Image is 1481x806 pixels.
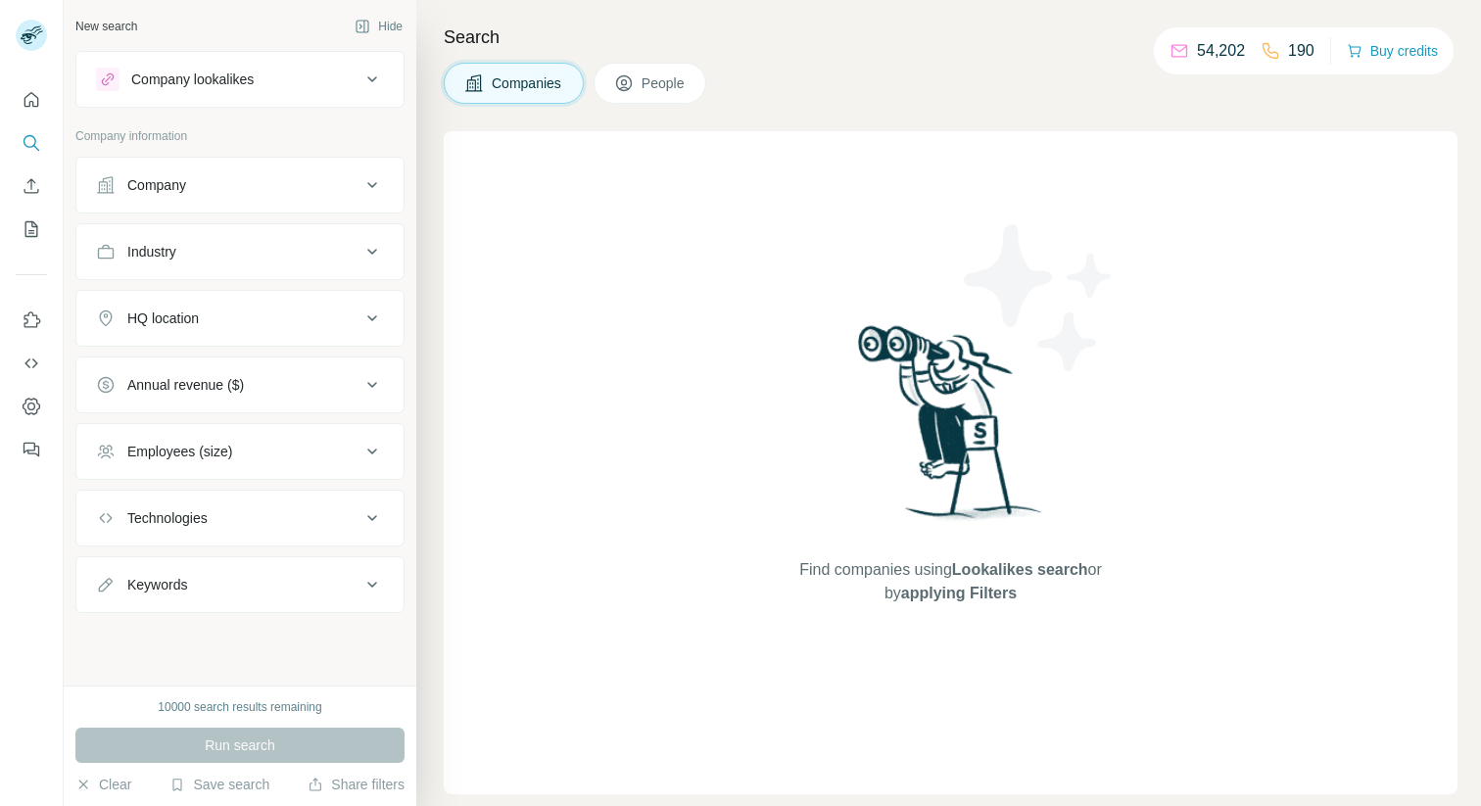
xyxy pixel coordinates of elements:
div: Employees (size) [127,442,232,461]
button: Hide [341,12,416,41]
button: Annual revenue ($) [76,361,404,408]
div: Keywords [127,575,187,594]
p: Company information [75,127,405,145]
button: Employees (size) [76,428,404,475]
div: Company lookalikes [131,70,254,89]
button: Use Surfe on LinkedIn [16,303,47,338]
button: Quick start [16,82,47,118]
div: Industry [127,242,176,261]
button: Dashboard [16,389,47,424]
button: Keywords [76,561,404,608]
p: 54,202 [1197,39,1245,63]
button: Enrich CSV [16,168,47,204]
span: Find companies using or by [793,558,1107,605]
div: HQ location [127,308,199,328]
button: Company lookalikes [76,56,404,103]
button: Share filters [308,775,405,794]
button: Save search [169,775,269,794]
button: Technologies [76,495,404,542]
p: 190 [1288,39,1314,63]
span: Companies [492,73,563,93]
button: Company [76,162,404,209]
button: Feedback [16,432,47,467]
button: Search [16,125,47,161]
div: Annual revenue ($) [127,375,244,395]
h4: Search [444,24,1457,51]
button: Buy credits [1347,37,1438,65]
button: My lists [16,212,47,247]
div: New search [75,18,137,35]
button: Use Surfe API [16,346,47,381]
div: 10000 search results remaining [158,698,321,716]
div: Technologies [127,508,208,528]
span: applying Filters [901,585,1017,601]
button: HQ location [76,295,404,342]
span: People [642,73,687,93]
div: Company [127,175,186,195]
span: Lookalikes search [952,561,1088,578]
img: Surfe Illustration - Woman searching with binoculars [849,320,1053,539]
button: Clear [75,775,131,794]
img: Surfe Illustration - Stars [951,210,1127,386]
button: Industry [76,228,404,275]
